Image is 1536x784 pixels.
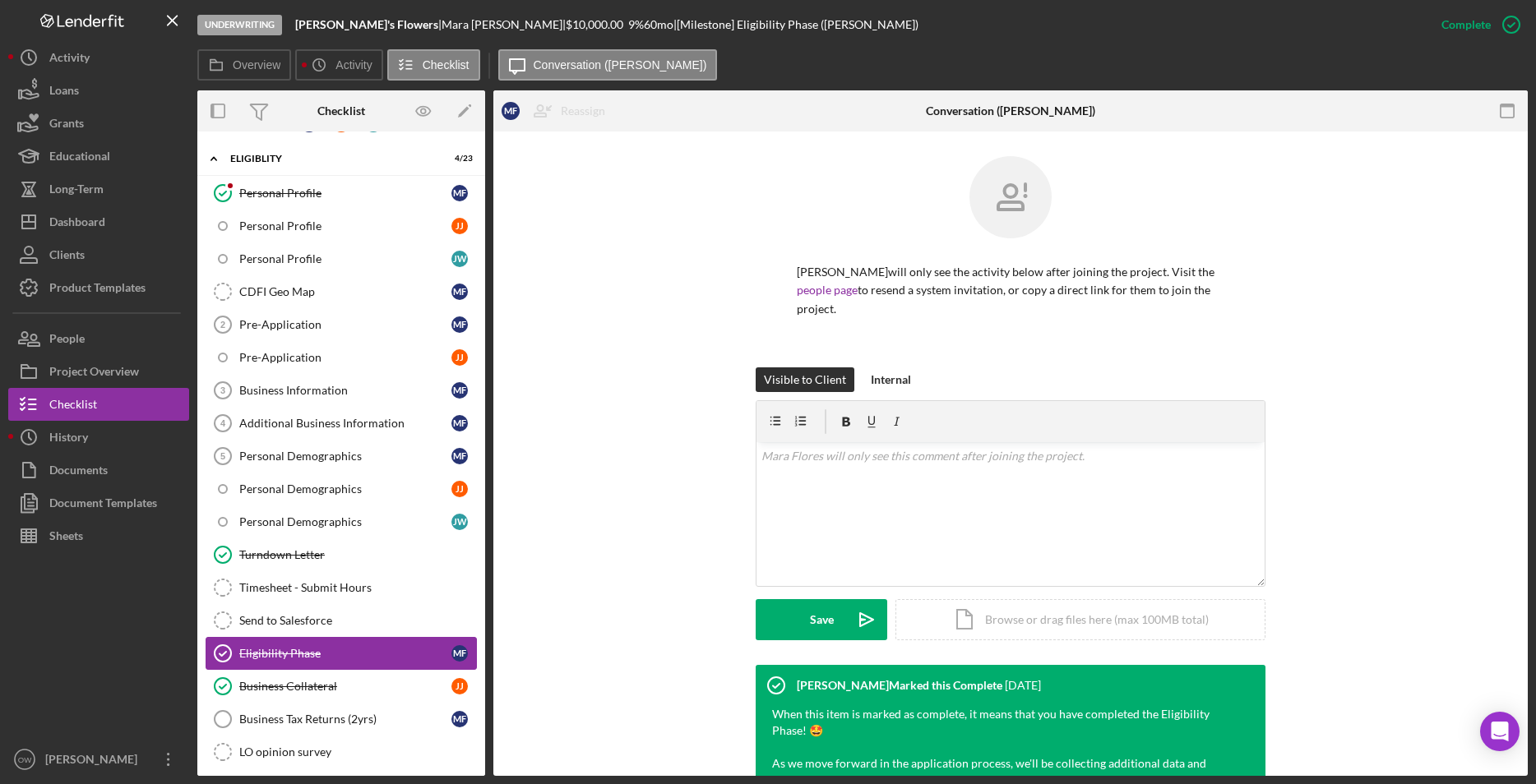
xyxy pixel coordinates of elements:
[8,355,189,388] button: Project Overview
[8,140,189,173] button: Educational
[206,210,477,242] a: Personal ProfileJJ
[8,743,189,776] button: OW[PERSON_NAME]
[230,154,432,164] div: Eligiblity
[8,388,189,421] button: Checklist
[451,415,468,431] div: M F
[863,367,919,392] button: Internal
[1480,712,1520,751] div: Open Intercom Messenger
[239,219,451,233] div: Personal Profile
[451,316,468,333] div: M F
[239,384,451,397] div: Business Information
[239,515,451,528] div: Personal Demographics
[220,320,225,330] tspan: 2
[1441,8,1491,41] div: Complete
[41,743,148,780] div: [PERSON_NAME]
[317,104,365,118] div: Checklist
[206,703,477,736] a: Business Tax Returns (2yrs)MF
[206,473,477,505] a: Personal DemographicsJJ
[49,140,110,177] div: Educational
[49,107,84,144] div: Grants
[451,481,468,497] div: J J
[295,17,438,31] b: [PERSON_NAME]'s Flowers
[387,49,480,81] button: Checklist
[443,154,473,164] div: 4 / 23
[335,58,372,71] label: Activity
[49,41,90,78] div: Activity
[451,678,468,694] div: J J
[8,519,189,552] button: Sheets
[8,271,189,304] button: Product Templates
[49,355,139,392] div: Project Overview
[797,263,1224,318] p: [PERSON_NAME] will only see the activity below after joining the project. Visit the to resend a s...
[206,242,477,275] a: Personal ProfileJW
[239,417,451,430] div: Additional Business Information
[8,454,189,487] button: Documents
[239,252,451,265] div: Personal Profile
[756,367,854,392] button: Visible to Client
[49,322,85,359] div: People
[8,238,189,271] button: Clients
[206,670,477,703] a: Business CollateralJJ
[206,736,477,768] a: LO opinion survey
[206,308,477,341] a: 2Pre-ApplicationMF
[239,351,451,364] div: Pre-Application
[49,271,146,308] div: Product Templates
[451,711,468,727] div: M F
[442,18,566,31] div: Mara [PERSON_NAME] |
[239,680,451,693] div: Business Collateral
[206,604,477,637] a: Send to Salesforce
[206,341,477,374] a: Pre-ApplicationJJ
[239,581,476,594] div: Timesheet - Submit Hours
[206,571,477,604] a: Timesheet - Submit Hours
[220,418,226,428] tspan: 4
[8,107,189,140] button: Grants
[502,102,520,120] div: M F
[8,173,189,205] a: Long-Term
[561,95,605,127] div: Reassign
[797,283,858,297] a: people page
[239,187,451,200] div: Personal Profile
[8,421,189,454] button: History
[451,382,468,399] div: M F
[197,15,282,35] div: Underwriting
[756,599,887,640] button: Save
[206,637,477,670] a: Eligibility PhaseMF
[49,205,105,242] div: Dashboard
[206,275,477,308] a: CDFI Geo MapMF
[49,454,108,491] div: Documents
[49,487,157,523] div: Document Templates
[206,407,477,440] a: 4Additional Business InformationMF
[8,205,189,238] a: Dashboard
[797,679,1002,692] div: [PERSON_NAME] Marked this Complete
[1005,679,1041,692] time: 2025-04-10 19:22
[451,514,468,530] div: J W
[18,755,32,764] text: OW
[566,18,628,31] div: $10,000.00
[451,185,468,201] div: M F
[206,177,477,210] a: Personal ProfileMF
[49,421,88,458] div: History
[8,322,189,355] button: People
[49,238,85,275] div: Clients
[534,58,707,71] label: Conversation ([PERSON_NAME])
[239,548,476,561] div: Turndown Letter
[239,285,451,298] div: CDFI Geo Map
[8,41,189,74] button: Activity
[49,74,79,111] div: Loans
[673,18,918,31] div: | [Milestone] Eligibility Phase ([PERSON_NAME])
[220,385,225,395] tspan: 3
[8,487,189,519] button: Document Templates
[451,218,468,234] div: J J
[451,645,468,662] div: M F
[8,74,189,107] button: Loans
